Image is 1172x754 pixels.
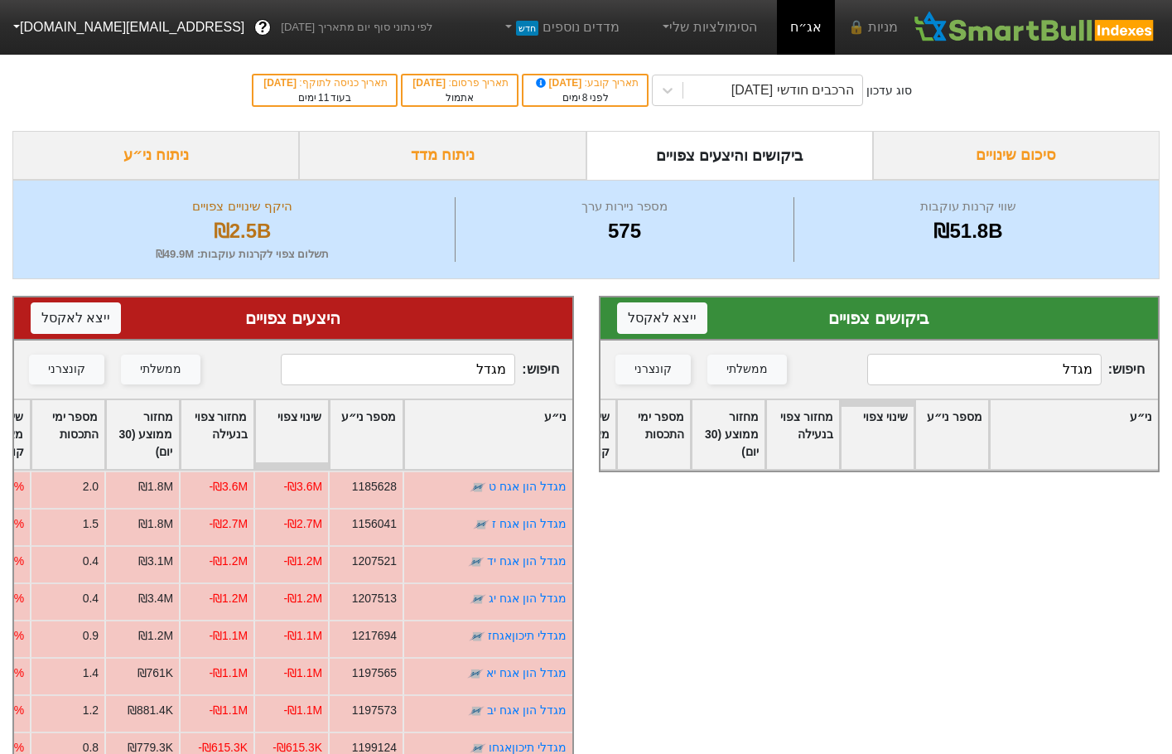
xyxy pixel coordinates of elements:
[209,553,248,570] div: -₪1.2M
[766,400,839,469] div: Toggle SortBy
[140,360,181,379] div: ממשלתי
[255,400,328,469] div: Toggle SortBy
[181,400,253,469] div: Toggle SortBy
[31,302,121,334] button: ייצא לאקסל
[34,197,451,216] div: היקף שינויים צפויים
[487,554,567,568] a: מגדל הון אגח יד
[460,216,789,246] div: 575
[263,77,299,89] span: [DATE]
[460,197,789,216] div: מספר ניירות ערך
[12,131,299,180] div: ניתוח ני״ע
[873,131,1160,180] div: סיכום שינויים
[798,197,1138,216] div: שווי קרנות עוקבות
[31,306,556,331] div: היצעים צפויים
[867,354,1145,385] span: חיפוש :
[351,478,396,495] div: 1185628
[209,627,248,645] div: -₪1.1M
[351,702,396,719] div: 1197573
[653,11,764,44] a: הסימולציות שלי
[532,75,639,90] div: תאריך קובע :
[516,21,538,36] span: חדש
[29,355,104,384] button: קונצרני
[617,306,1142,331] div: ביקושים צפויים
[489,741,567,754] a: מגדלי תיכוןאגחו
[692,400,764,469] div: Toggle SortBy
[82,702,98,719] div: 1.2
[351,515,396,533] div: 1156041
[299,131,586,180] div: ניתוח מדד
[34,216,451,246] div: ₪2.5B
[841,400,914,469] div: Toggle SortBy
[281,19,432,36] span: לפי נתוני סוף יום מתאריך [DATE]
[617,302,707,334] button: ייצא לאקסל
[48,360,85,379] div: קונצרני
[486,666,567,679] a: מגדל הון אגח יא
[351,590,396,607] div: 1207513
[82,665,98,682] div: 1.4
[532,90,639,105] div: לפני ימים
[106,400,179,469] div: Toggle SortBy
[617,400,690,469] div: Toggle SortBy
[473,516,490,533] img: tase link
[283,590,322,607] div: -₪1.2M
[283,515,322,533] div: -₪2.7M
[731,80,854,100] div: הרכבים חודשי [DATE]
[262,75,388,90] div: תאריך כניסה לתוקף :
[281,354,515,385] input: 448 רשומות...
[82,515,98,533] div: 1.5
[867,354,1102,385] input: 127 רשומות...
[209,478,248,495] div: -₪3.6M
[990,400,1158,469] div: Toggle SortBy
[138,590,173,607] div: ₪3.4M
[487,703,567,717] a: מגדל הון אגח יב
[494,11,626,44] a: מדדים נוספיםחדש
[866,82,912,99] div: סוג עדכון
[488,629,567,642] a: מגדלי תיכוןאגחז
[468,553,485,570] img: tase link
[82,553,98,570] div: 0.4
[330,400,403,469] div: Toggle SortBy
[412,77,448,89] span: [DATE]
[798,216,1138,246] div: ₪51.8B
[915,400,988,469] div: Toggle SortBy
[351,553,396,570] div: 1207521
[470,479,486,495] img: tase link
[467,665,484,682] img: tase link
[404,400,572,469] div: Toggle SortBy
[34,246,451,263] div: תשלום צפוי לקרנות עוקבות : ₪49.9M
[209,515,248,533] div: -₪2.7M
[351,627,396,645] div: 1217694
[707,355,787,384] button: ממשלתי
[318,92,329,104] span: 11
[121,355,200,384] button: ממשלתי
[489,480,567,493] a: מגדל הון אגח ט
[137,665,172,682] div: ₪761K
[468,703,485,719] img: tase link
[634,360,672,379] div: קונצרני
[138,553,173,570] div: ₪3.1M
[351,665,396,682] div: 1197565
[262,90,388,105] div: בעוד ימים
[283,665,322,682] div: -₪1.1M
[127,702,172,719] div: ₪881.4K
[138,627,173,645] div: ₪1.2M
[82,478,98,495] div: 2.0
[138,478,173,495] div: ₪1.8M
[582,92,588,104] span: 8
[489,592,567,605] a: מגדל הון אגח יג
[533,77,585,89] span: [DATE]
[911,11,1159,44] img: SmartBull
[468,628,485,645] img: tase link
[283,553,322,570] div: -₪1.2M
[283,627,322,645] div: -₪1.1M
[31,400,104,469] div: Toggle SortBy
[283,702,322,719] div: -₪1.1M
[586,131,873,180] div: ביקושים והיצעים צפויים
[82,590,98,607] div: 0.4
[82,627,98,645] div: 0.9
[492,517,567,530] a: מגדל הון אגח ז
[258,17,268,39] span: ?
[283,478,322,495] div: -₪3.6M
[138,515,173,533] div: ₪1.8M
[411,75,509,90] div: תאריך פרסום :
